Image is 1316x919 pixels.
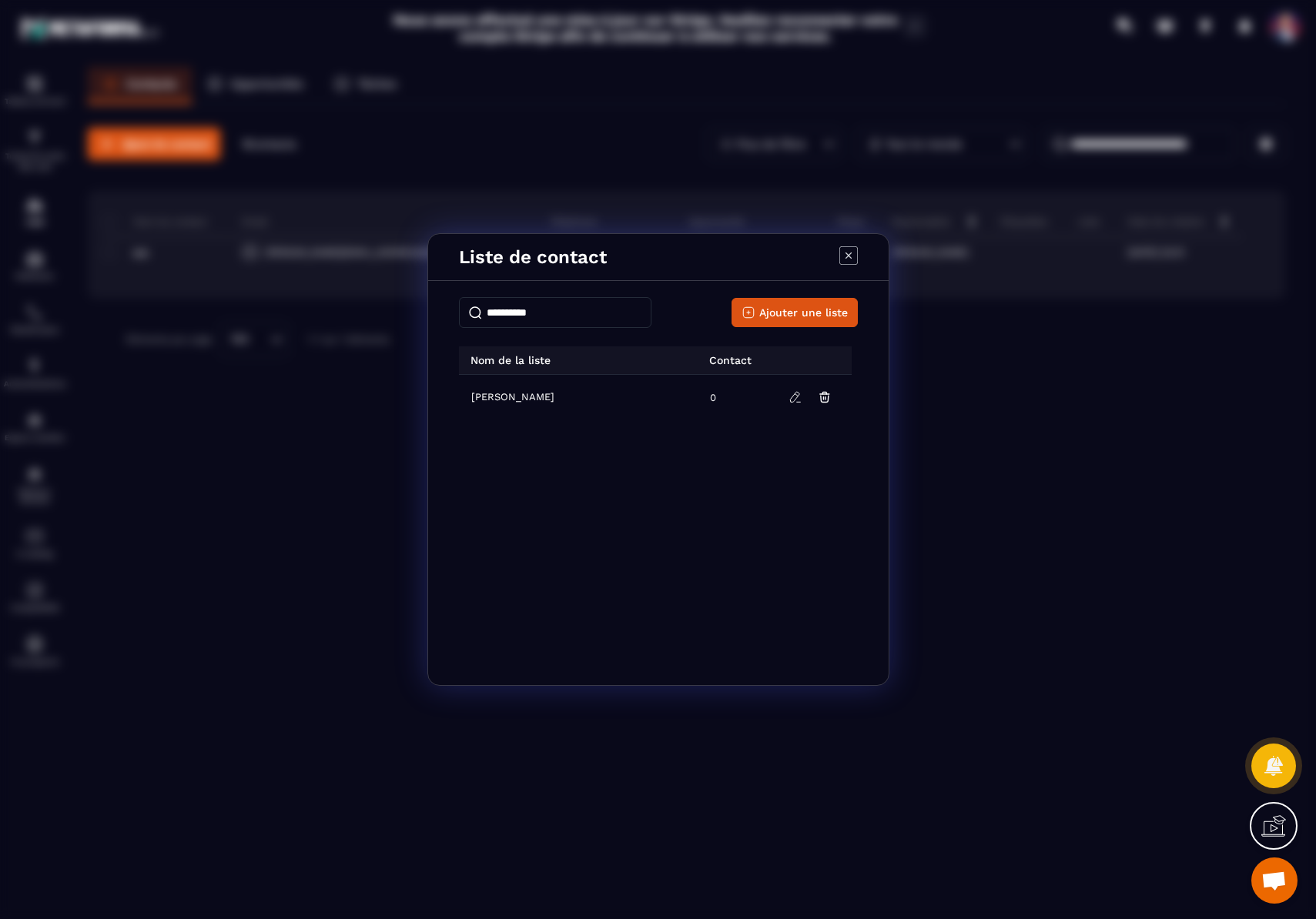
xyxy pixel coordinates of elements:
span: Ajouter une liste [759,305,848,320]
td: 0 [701,375,772,419]
p: Nom de la liste [459,354,551,366]
p: Contact [698,354,752,366]
button: Ajouter une liste [732,298,858,327]
span: [PERSON_NAME] [471,391,554,403]
p: Liste de contact [459,246,607,268]
a: Ouvrir le chat [1251,857,1298,904]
